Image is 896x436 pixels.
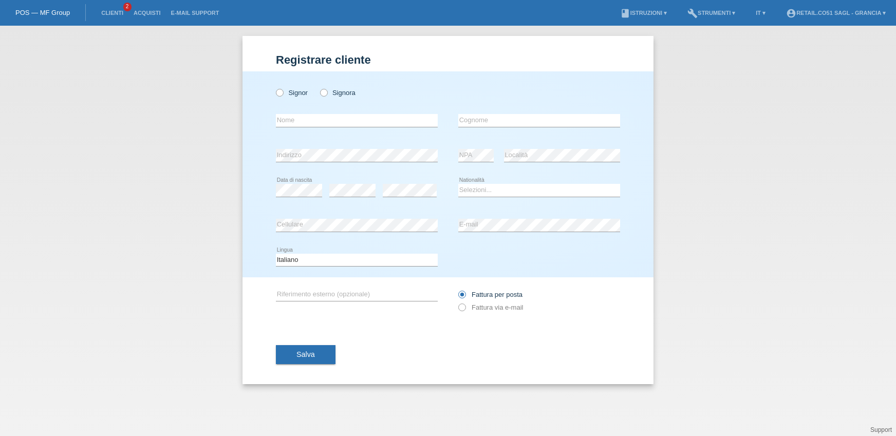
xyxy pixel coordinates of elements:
[96,10,128,16] a: Clienti
[687,8,698,18] i: build
[128,10,166,16] a: Acquisti
[166,10,225,16] a: E-mail Support
[320,89,356,97] label: Signora
[620,8,630,18] i: book
[276,345,335,365] button: Salva
[15,9,70,16] a: POS — MF Group
[123,3,132,11] span: 2
[458,304,523,311] label: Fattura via e-mail
[276,53,620,66] h1: Registrare cliente
[786,8,796,18] i: account_circle
[458,304,465,316] input: Fattura via e-mail
[276,89,283,96] input: Signor
[781,10,891,16] a: account_circleRetail.Co51 Sagl - Grancia ▾
[870,426,892,433] a: Support
[615,10,672,16] a: bookIstruzioni ▾
[458,291,465,304] input: Fattura per posta
[458,291,522,298] label: Fattura per posta
[682,10,740,16] a: buildStrumenti ▾
[276,89,308,97] label: Signor
[296,350,315,358] span: Salva
[751,10,771,16] a: IT ▾
[320,89,327,96] input: Signora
